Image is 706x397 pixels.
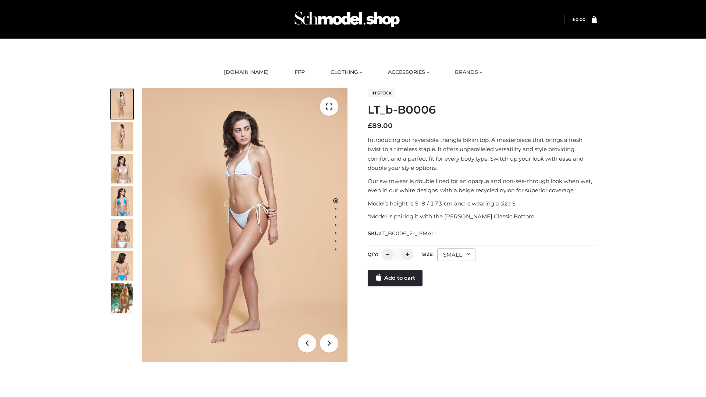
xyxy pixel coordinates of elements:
img: ArielClassicBikiniTop_CloudNine_AzureSky_OW114ECO_4-scaled.jpg [111,186,133,216]
span: SKU: [368,229,438,238]
a: [DOMAIN_NAME] [218,64,274,81]
img: Schmodel Admin 964 [292,5,402,34]
img: ArielClassicBikiniTop_CloudNine_AzureSky_OW114ECO_1 [142,88,347,362]
bdi: 0.00 [573,17,585,22]
div: SMALL [437,248,475,261]
a: Add to cart [368,270,422,286]
span: In stock [368,89,395,97]
p: Model’s height is 5 ‘8 / 173 cm and is wearing a size S. [368,199,597,208]
img: ArielClassicBikiniTop_CloudNine_AzureSky_OW114ECO_8-scaled.jpg [111,251,133,280]
p: *Model is pairing it with the [PERSON_NAME] Classic Bottom [368,212,597,221]
img: ArielClassicBikiniTop_CloudNine_AzureSky_OW114ECO_3-scaled.jpg [111,154,133,183]
img: Arieltop_CloudNine_AzureSky2.jpg [111,283,133,313]
a: BRANDS [449,64,488,81]
a: £0.00 [573,17,585,22]
img: ArielClassicBikiniTop_CloudNine_AzureSky_OW114ECO_7-scaled.jpg [111,219,133,248]
img: ArielClassicBikiniTop_CloudNine_AzureSky_OW114ECO_1-scaled.jpg [111,89,133,119]
span: £ [573,17,575,22]
p: Our swimwear is double lined for an opaque and non-see-through look when wet, even in our white d... [368,176,597,195]
a: CLOTHING [325,64,368,81]
a: ACCESSORIES [382,64,435,81]
label: Size: [422,251,434,257]
span: LT_B0006_2-_-SMALL [380,230,437,237]
span: £ [368,122,372,130]
img: ArielClassicBikiniTop_CloudNine_AzureSky_OW114ECO_2-scaled.jpg [111,122,133,151]
h1: LT_b-B0006 [368,103,597,117]
bdi: 89.00 [368,122,393,130]
a: FFP [289,64,310,81]
label: QTY: [368,251,378,257]
p: Introducing our reversible triangle bikini top. A masterpiece that brings a fresh twist to a time... [368,135,597,173]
